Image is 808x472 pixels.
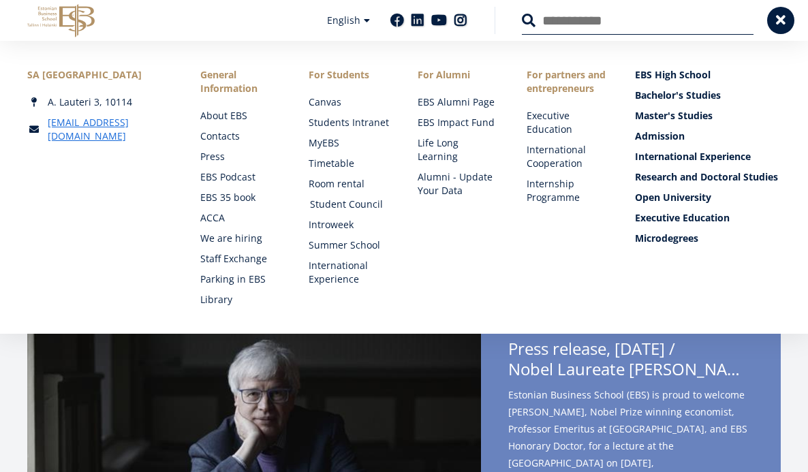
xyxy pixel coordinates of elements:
[635,170,781,184] a: Research and Doctoral Studies
[418,95,499,109] a: EBS Alumni Page
[635,129,781,143] a: Admission
[310,198,392,211] a: Student Council
[635,191,781,204] a: Open University
[635,232,781,245] a: Microdegrees
[200,150,282,163] a: Press
[200,211,282,225] a: ACCA
[48,116,173,143] a: [EMAIL_ADDRESS][DOMAIN_NAME]
[635,150,781,163] a: International Experience
[309,157,390,170] a: Timetable
[527,68,608,95] span: For partners and entrepreneurs
[309,238,390,252] a: Summer School
[418,116,499,129] a: EBS Impact Fund
[200,252,282,266] a: Staff Exchange
[309,136,390,150] a: MyEBS
[309,259,390,286] a: International Experience
[527,177,608,204] a: Internship Programme
[309,218,390,232] a: Introweek
[200,272,282,286] a: Parking in EBS
[508,339,753,383] span: Press release, [DATE] /
[200,293,282,306] a: Library
[418,170,499,198] a: Alumni - Update Your Data
[200,109,282,123] a: About EBS
[411,14,424,27] a: Linkedin
[390,14,404,27] a: Facebook
[27,68,173,82] div: SA [GEOGRAPHIC_DATA]
[309,116,390,129] a: Students Intranet
[200,191,282,204] a: EBS 35 book
[527,143,608,170] a: International Cooperation
[527,109,608,136] a: Executive Education
[200,68,282,95] span: General Information
[635,68,781,82] a: EBS High School
[454,14,467,27] a: Instagram
[508,359,753,379] span: Nobel Laureate [PERSON_NAME] to Deliver Lecture at [GEOGRAPHIC_DATA]
[200,232,282,245] a: We are hiring
[635,89,781,102] a: Bachelor's Studies
[431,14,447,27] a: Youtube
[635,211,781,225] a: Executive Education
[200,129,282,143] a: Contacts
[309,95,390,109] a: Canvas
[418,136,499,163] a: Life Long Learning
[418,68,499,82] span: For Alumni
[635,109,781,123] a: Master's Studies
[200,170,282,184] a: EBS Podcast
[309,68,390,82] a: For Students
[309,177,390,191] a: Room rental
[27,95,173,109] div: A. Lauteri 3, 10114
